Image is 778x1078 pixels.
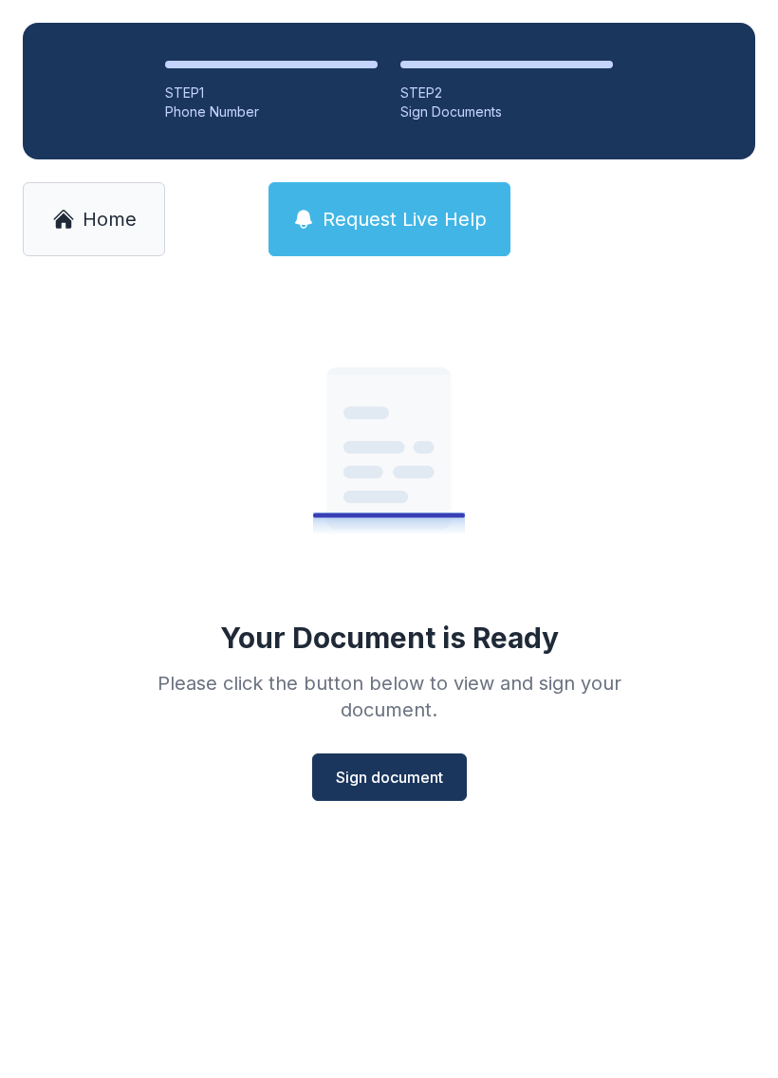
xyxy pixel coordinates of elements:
span: Request Live Help [323,206,487,232]
div: Please click the button below to view and sign your document. [116,670,662,723]
span: Sign document [336,766,443,789]
div: STEP 1 [165,84,378,102]
span: Home [83,206,137,232]
div: Sign Documents [400,102,613,121]
div: Phone Number [165,102,378,121]
div: STEP 2 [400,84,613,102]
div: Your Document is Ready [220,621,559,655]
